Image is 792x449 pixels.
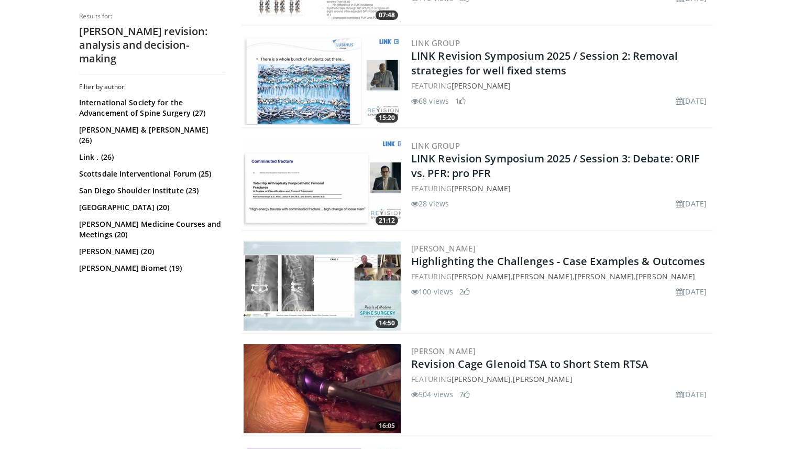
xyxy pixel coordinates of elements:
h2: [PERSON_NAME] revision: analysis and decision-making [79,25,226,65]
a: [PERSON_NAME] [411,346,476,356]
li: [DATE] [676,95,707,106]
a: [PERSON_NAME] [513,271,572,281]
a: Revision Cage Glenoid TSA to Short Stem RTSA [411,357,648,371]
li: 68 views [411,95,449,106]
a: 16:05 [244,344,401,433]
a: LINK Group [411,38,460,48]
a: International Society for the Advancement of Spine Surgery (27) [79,97,223,118]
a: [GEOGRAPHIC_DATA] (20) [79,202,223,213]
a: [PERSON_NAME] [575,271,634,281]
span: 14:50 [376,319,398,328]
a: [PERSON_NAME] [513,374,572,384]
a: [PERSON_NAME] [452,183,511,193]
a: 15:20 [244,36,401,125]
a: LINK Revision Symposium 2025 / Session 2: Removal strategies for well fixed stems [411,49,678,78]
a: [PERSON_NAME] Medicine Courses and Meetings (20) [79,219,223,240]
a: Scottsdale Interventional Forum (25) [79,169,223,179]
div: FEATURING , , , [411,271,711,282]
li: 504 views [411,389,453,400]
div: FEATURING [411,80,711,91]
a: Link . (26) [79,152,223,162]
img: d3c13b3e-408a-4ed5-b75d-aa4012de9a7b.300x170_q85_crop-smart_upscale.jpg [244,242,401,331]
a: 14:50 [244,242,401,331]
li: [DATE] [676,198,707,209]
li: 7 [459,389,470,400]
a: [PERSON_NAME] [452,374,511,384]
div: FEATURING [411,183,711,194]
span: 21:12 [376,216,398,225]
a: San Diego Shoulder Institute (23) [79,185,223,196]
a: [PERSON_NAME] [452,271,511,281]
a: [PERSON_NAME] Biomet (19) [79,263,223,273]
img: fb4d93b2-bb5e-4da8-9a96-48c908bd15bd.300x170_q85_crop-smart_upscale.jpg [244,36,401,125]
a: [PERSON_NAME] & [PERSON_NAME] (26) [79,125,223,146]
li: 2 [459,286,470,297]
a: [PERSON_NAME] (20) [79,246,223,257]
a: Highlighting the Challenges - Case Examples & Outcomes [411,254,705,268]
img: 3d38f83b-9379-4a04-8d2a-971632916aaa.300x170_q85_crop-smart_upscale.jpg [244,139,401,228]
p: Results for: [79,12,226,20]
img: 128f0f91-a3fb-4dd1-8ef2-9037296054d7.300x170_q85_crop-smart_upscale.jpg [244,344,401,433]
a: LINK Group [411,140,460,151]
a: LINK Revision Symposium 2025 / Session 3: Debate: ORIF vs. PFR: pro PFR [411,151,700,180]
li: [DATE] [676,286,707,297]
a: 21:12 [244,139,401,228]
span: 16:05 [376,421,398,431]
li: 28 views [411,198,449,209]
li: [DATE] [676,389,707,400]
a: [PERSON_NAME] [636,271,695,281]
span: 15:20 [376,113,398,123]
h3: Filter by author: [79,83,226,91]
a: [PERSON_NAME] [452,81,511,91]
span: 07:48 [376,10,398,20]
li: 1 [455,95,466,106]
a: [PERSON_NAME] [411,243,476,254]
div: FEATURING , [411,374,711,385]
li: 100 views [411,286,453,297]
